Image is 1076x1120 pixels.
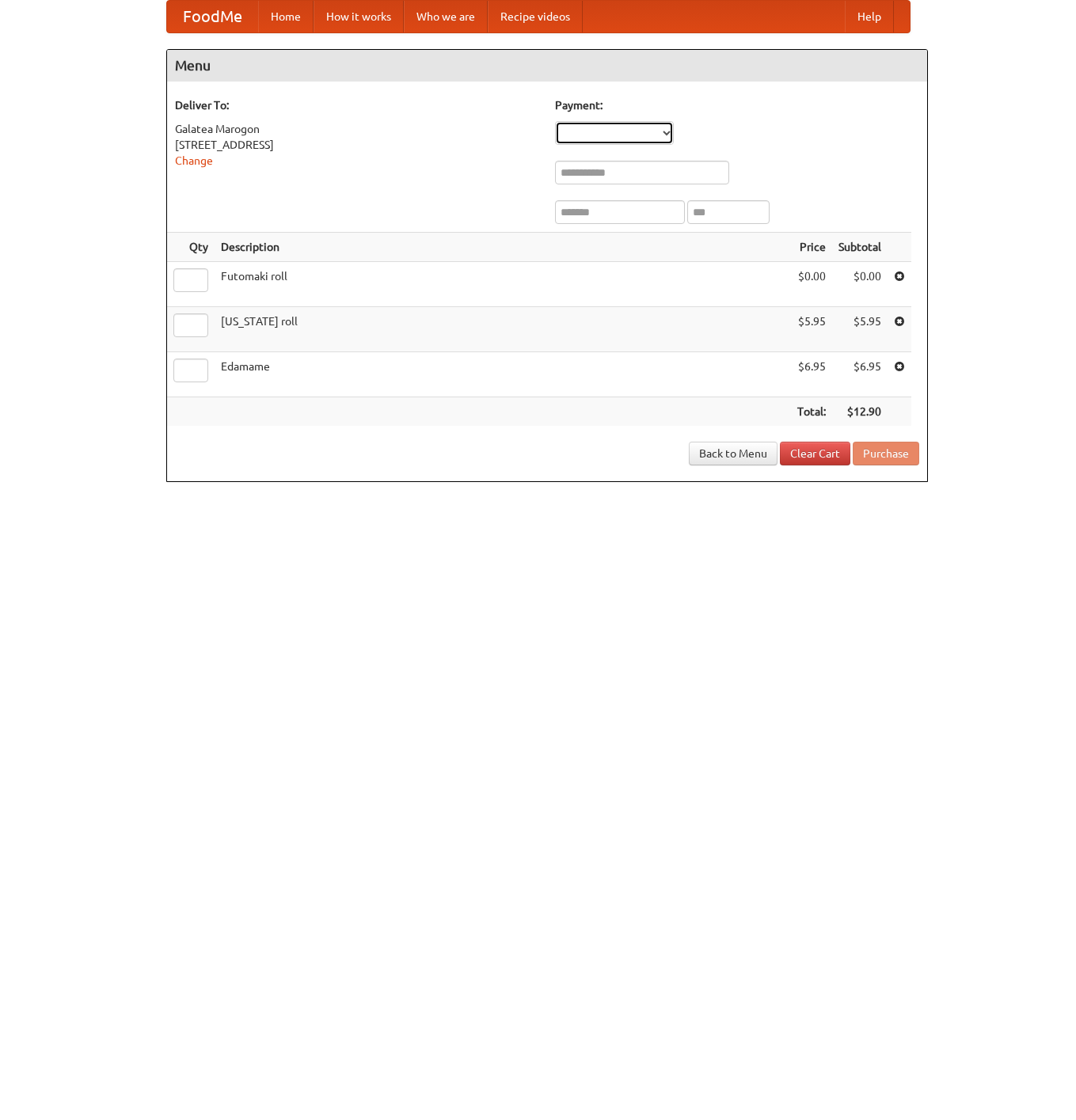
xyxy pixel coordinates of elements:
th: Subtotal [832,233,888,262]
a: FoodMe [167,1,258,32]
div: Galatea Marogon [175,121,539,137]
td: $5.95 [832,307,888,352]
th: Price [791,233,832,262]
td: [US_STATE] roll [215,307,791,352]
td: $6.95 [791,352,832,397]
a: Help [845,1,894,32]
th: Description [215,233,791,262]
td: $0.00 [791,262,832,307]
h5: Deliver To: [175,97,539,113]
div: [STREET_ADDRESS] [175,137,539,153]
td: $5.95 [791,307,832,352]
td: $6.95 [832,352,888,397]
a: Clear Cart [780,442,850,465]
a: Who we are [404,1,488,32]
a: Recipe videos [488,1,583,32]
a: Change [175,154,213,167]
th: Qty [167,233,215,262]
td: Edamame [215,352,791,397]
th: $12.90 [832,397,888,427]
td: Futomaki roll [215,262,791,307]
a: Back to Menu [689,442,778,465]
button: Purchase [853,442,919,465]
a: Home [258,1,314,32]
h5: Payment: [555,97,919,113]
a: How it works [314,1,404,32]
td: $0.00 [832,262,888,307]
th: Total: [791,397,832,427]
h4: Menu [167,50,927,82]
